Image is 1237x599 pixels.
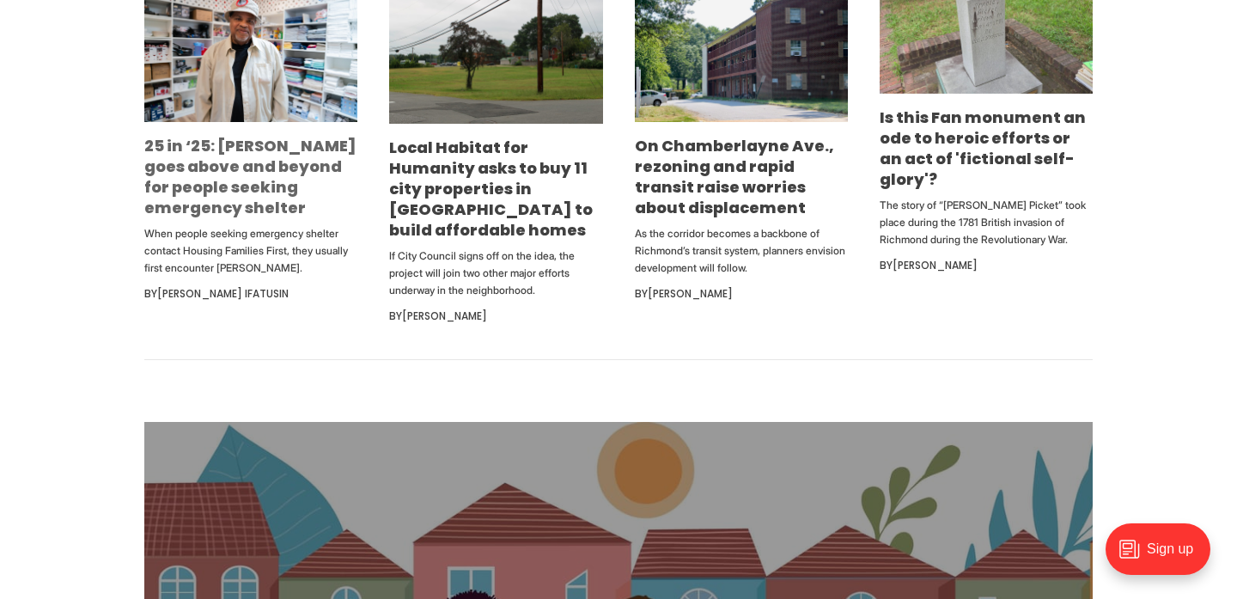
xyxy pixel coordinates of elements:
[880,197,1093,248] p: The story of “[PERSON_NAME] Picket” took place during the 1781 British invasion of Richmond durin...
[635,225,848,277] p: As the corridor becomes a backbone of Richmond’s transit system, planners envision development wi...
[389,248,602,299] p: If City Council signs off on the idea, the project will join two other major efforts underway in ...
[648,286,733,301] a: [PERSON_NAME]
[157,286,289,301] a: [PERSON_NAME] Ifatusin
[389,137,593,241] a: Local Habitat for Humanity asks to buy 11 city properties in [GEOGRAPHIC_DATA] to build affordabl...
[402,309,487,323] a: [PERSON_NAME]
[880,107,1086,190] a: Is this Fan monument an ode to heroic efforts or an act of 'fictional self-glory'?
[389,306,602,327] div: By
[1091,515,1237,599] iframe: portal-trigger
[893,258,978,272] a: [PERSON_NAME]
[144,225,357,277] p: When people seeking emergency shelter contact Housing Families First, they usually first encounte...
[635,135,834,218] a: On Chamberlayne Ave., rezoning and rapid transit raise worries about displacement
[880,255,1093,276] div: By
[635,284,848,304] div: By
[144,284,357,304] div: By
[144,135,356,218] a: 25 in ‘25: [PERSON_NAME] goes above and beyond for people seeking emergency shelter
